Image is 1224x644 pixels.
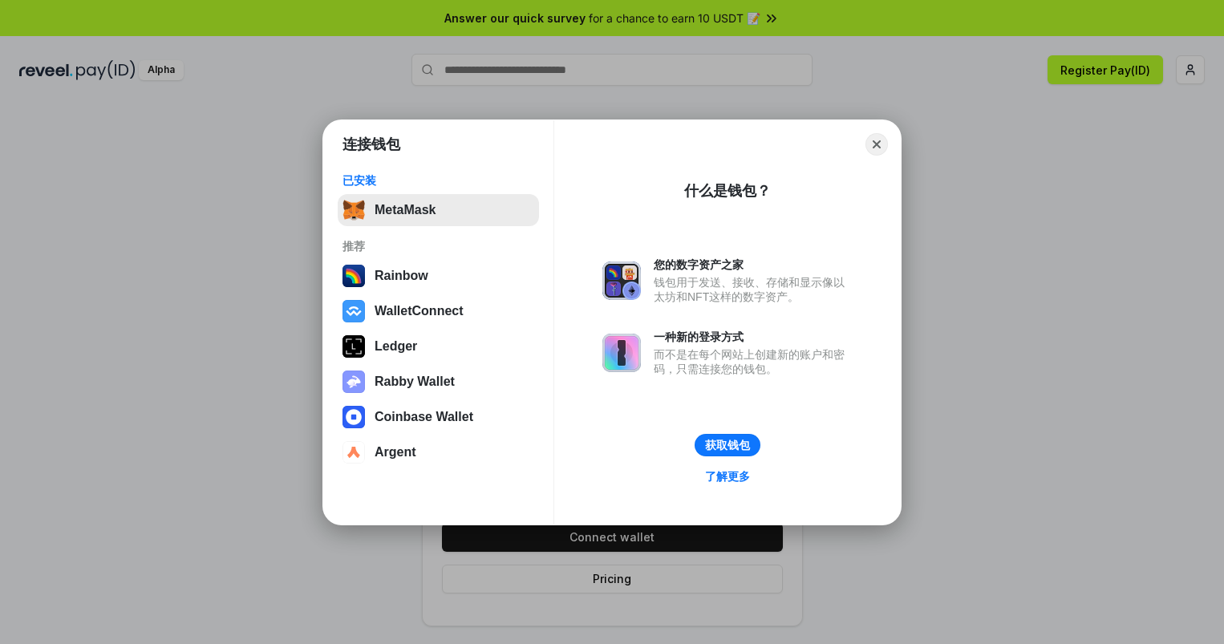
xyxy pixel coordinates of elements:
h1: 连接钱包 [342,135,400,154]
img: svg+xml,%3Csvg%20xmlns%3D%22http%3A%2F%2Fwww.w3.org%2F2000%2Fsvg%22%20fill%3D%22none%22%20viewBox... [342,371,365,393]
div: 了解更多 [705,469,750,484]
button: Argent [338,436,539,468]
div: 推荐 [342,239,534,253]
img: svg+xml,%3Csvg%20width%3D%22120%22%20height%3D%22120%22%20viewBox%3D%220%200%20120%20120%22%20fil... [342,265,365,287]
button: WalletConnect [338,295,539,327]
img: svg+xml,%3Csvg%20fill%3D%22none%22%20height%3D%2233%22%20viewBox%3D%220%200%2035%2033%22%20width%... [342,199,365,221]
div: 获取钱包 [705,438,750,452]
div: WalletConnect [375,304,464,318]
img: svg+xml,%3Csvg%20xmlns%3D%22http%3A%2F%2Fwww.w3.org%2F2000%2Fsvg%22%20fill%3D%22none%22%20viewBox... [602,261,641,300]
button: Rabby Wallet [338,366,539,398]
div: MetaMask [375,203,436,217]
div: Argent [375,445,416,460]
div: 而不是在每个网站上创建新的账户和密码，只需连接您的钱包。 [654,347,853,376]
button: Rainbow [338,260,539,292]
img: svg+xml,%3Csvg%20xmlns%3D%22http%3A%2F%2Fwww.w3.org%2F2000%2Fsvg%22%20fill%3D%22none%22%20viewBox... [602,334,641,372]
img: svg+xml,%3Csvg%20width%3D%2228%22%20height%3D%2228%22%20viewBox%3D%220%200%2028%2028%22%20fill%3D... [342,406,365,428]
div: 已安装 [342,173,534,188]
div: Rainbow [375,269,428,283]
img: svg+xml,%3Csvg%20xmlns%3D%22http%3A%2F%2Fwww.w3.org%2F2000%2Fsvg%22%20width%3D%2228%22%20height%3... [342,335,365,358]
img: svg+xml,%3Csvg%20width%3D%2228%22%20height%3D%2228%22%20viewBox%3D%220%200%2028%2028%22%20fill%3D... [342,441,365,464]
button: MetaMask [338,194,539,226]
div: Ledger [375,339,417,354]
a: 了解更多 [695,466,760,487]
button: 获取钱包 [695,434,760,456]
div: Rabby Wallet [375,375,455,389]
div: 您的数字资产之家 [654,257,853,272]
div: 钱包用于发送、接收、存储和显示像以太坊和NFT这样的数字资产。 [654,275,853,304]
img: svg+xml,%3Csvg%20width%3D%2228%22%20height%3D%2228%22%20viewBox%3D%220%200%2028%2028%22%20fill%3D... [342,300,365,322]
button: Coinbase Wallet [338,401,539,433]
div: Coinbase Wallet [375,410,473,424]
button: Ledger [338,330,539,363]
div: 什么是钱包？ [684,181,771,200]
div: 一种新的登录方式 [654,330,853,344]
button: Close [865,133,888,156]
